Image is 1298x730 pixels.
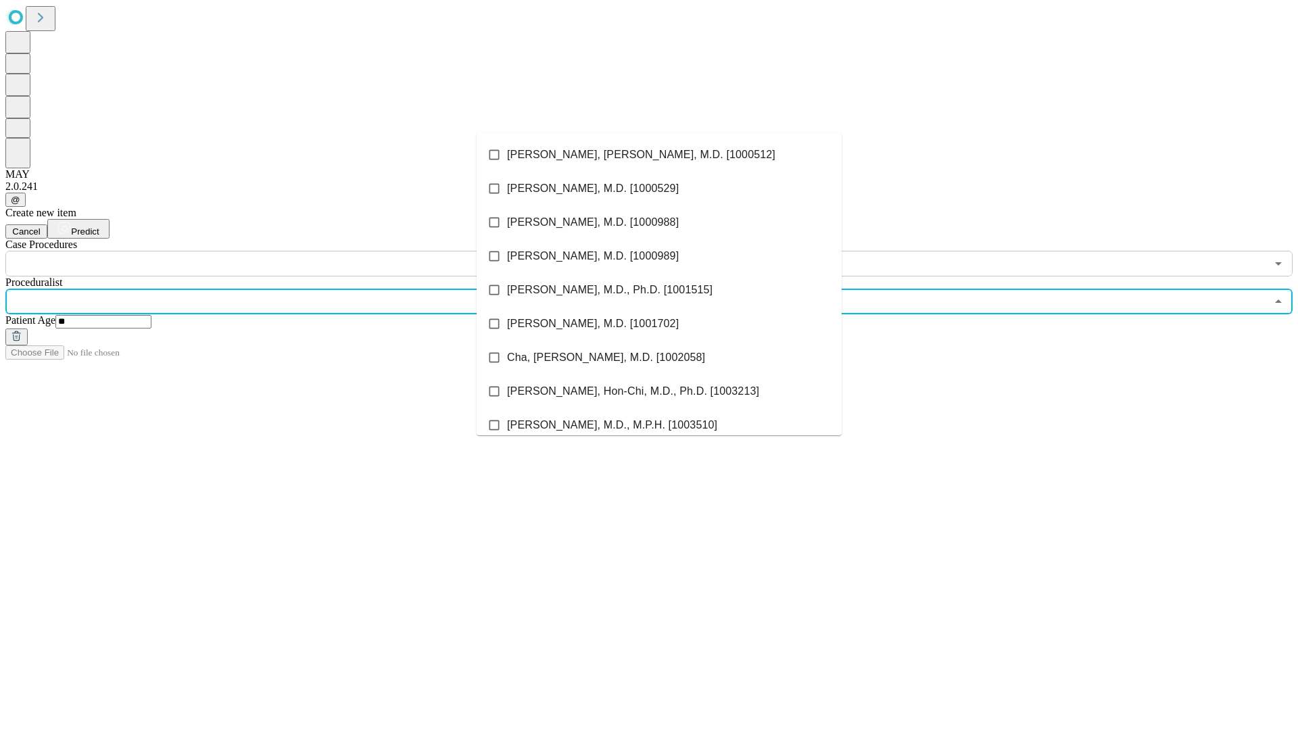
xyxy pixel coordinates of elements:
[5,239,77,250] span: Scheduled Procedure
[47,219,110,239] button: Predict
[507,383,759,399] span: [PERSON_NAME], Hon-Chi, M.D., Ph.D. [1003213]
[71,226,99,237] span: Predict
[5,180,1293,193] div: 2.0.241
[5,276,62,288] span: Proceduralist
[507,349,705,366] span: Cha, [PERSON_NAME], M.D. [1002058]
[1269,254,1288,273] button: Open
[507,147,775,163] span: [PERSON_NAME], [PERSON_NAME], M.D. [1000512]
[5,314,55,326] span: Patient Age
[1269,292,1288,311] button: Close
[12,226,41,237] span: Cancel
[11,195,20,205] span: @
[5,193,26,207] button: @
[507,417,717,433] span: [PERSON_NAME], M.D., M.P.H. [1003510]
[507,214,679,230] span: [PERSON_NAME], M.D. [1000988]
[507,282,713,298] span: [PERSON_NAME], M.D., Ph.D. [1001515]
[507,248,679,264] span: [PERSON_NAME], M.D. [1000989]
[5,224,47,239] button: Cancel
[5,207,76,218] span: Create new item
[507,180,679,197] span: [PERSON_NAME], M.D. [1000529]
[5,168,1293,180] div: MAY
[507,316,679,332] span: [PERSON_NAME], M.D. [1001702]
